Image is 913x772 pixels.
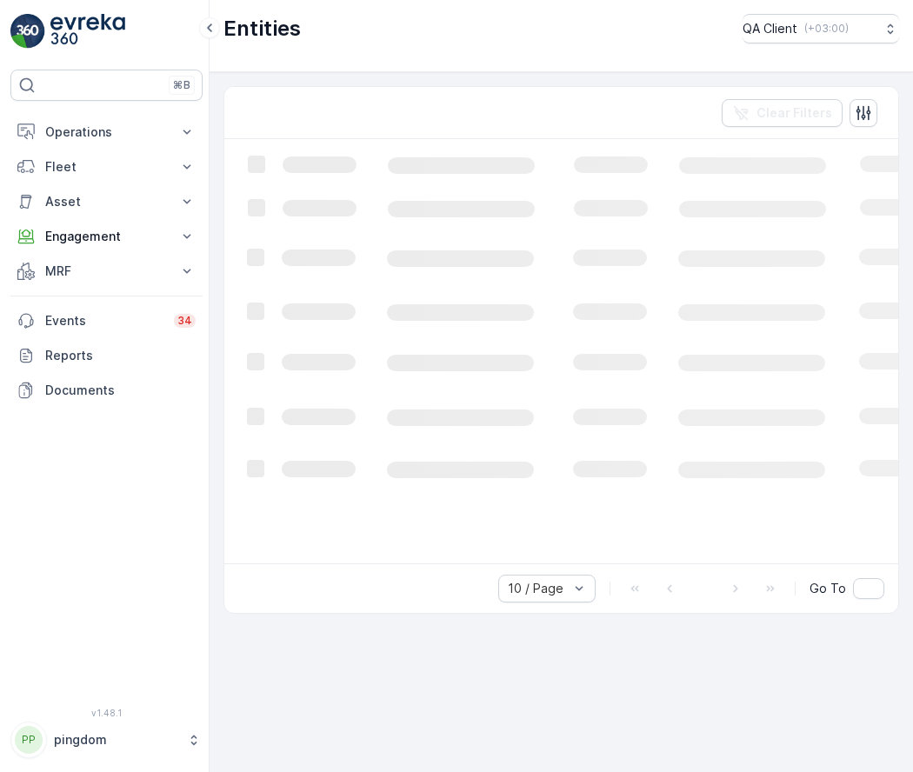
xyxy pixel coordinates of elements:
p: Fleet [45,158,168,176]
p: Operations [45,123,168,141]
button: PPpingdom [10,722,203,758]
button: Clear Filters [722,99,843,127]
p: Asset [45,193,168,210]
p: Events [45,312,163,329]
p: ( +03:00 ) [804,22,849,36]
button: MRF [10,254,203,289]
div: PP [15,726,43,754]
p: 34 [177,314,192,328]
p: QA Client [743,20,797,37]
p: Clear Filters [756,104,832,122]
p: pingdom [54,731,178,749]
a: Events34 [10,303,203,338]
img: logo_light-DOdMpM7g.png [50,14,125,49]
a: Reports [10,338,203,373]
button: Engagement [10,219,203,254]
p: Reports [45,347,196,364]
button: Fleet [10,150,203,184]
span: Go To [810,580,846,597]
a: Documents [10,373,203,408]
button: QA Client(+03:00) [743,14,899,43]
p: MRF [45,263,168,280]
p: Entities [223,15,301,43]
p: Engagement [45,228,168,245]
p: Documents [45,382,196,399]
p: ⌘B [173,78,190,92]
button: Asset [10,184,203,219]
button: Operations [10,115,203,150]
span: v 1.48.1 [10,708,203,718]
img: logo [10,14,45,49]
